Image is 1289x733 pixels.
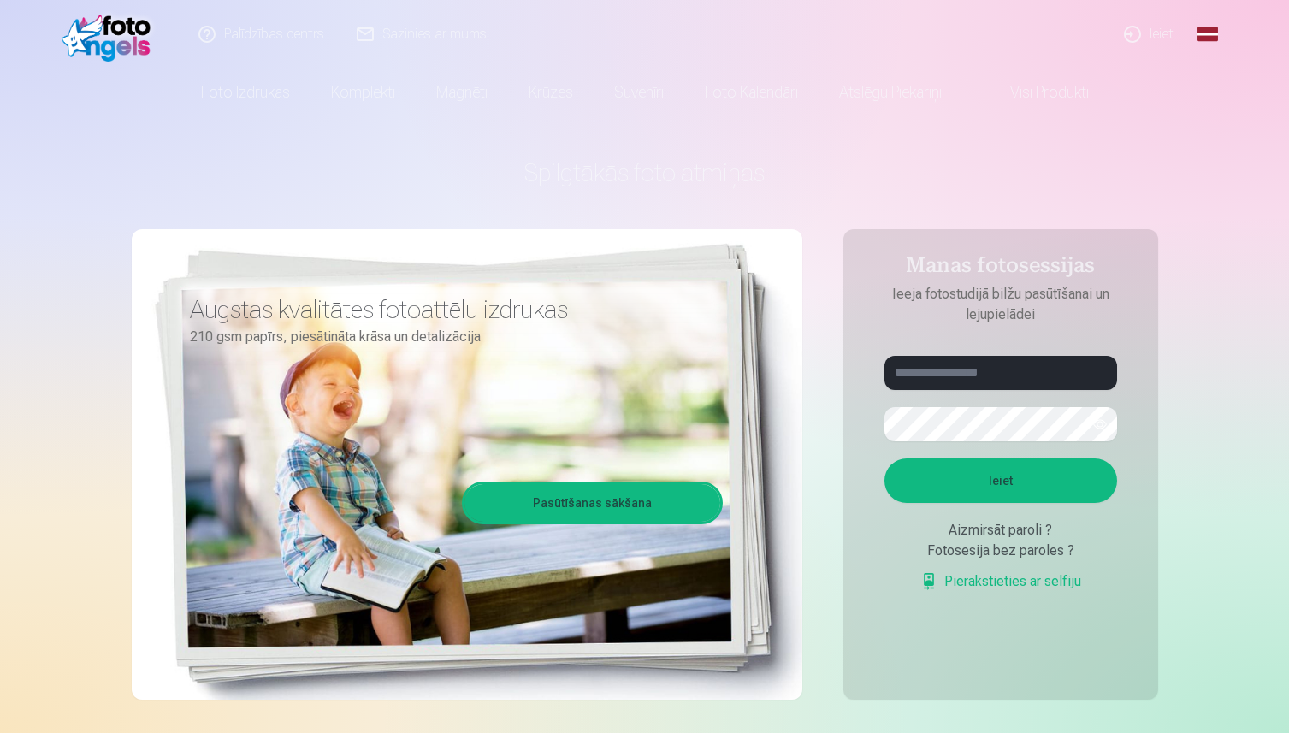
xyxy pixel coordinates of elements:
[190,294,710,325] h3: Augstas kvalitātes fotoattēlu izdrukas
[819,68,962,116] a: Atslēgu piekariņi
[867,253,1134,284] h4: Manas fotosessijas
[884,520,1117,541] div: Aizmirsāt paroli ?
[920,571,1081,592] a: Pierakstieties ar selfiju
[884,541,1117,561] div: Fotosesija bez paroles ?
[180,68,310,116] a: Foto izdrukas
[867,284,1134,325] p: Ieeja fotostudijā bilžu pasūtīšanai un lejupielādei
[684,68,819,116] a: Foto kalendāri
[190,325,710,349] p: 210 gsm papīrs, piesātināta krāsa un detalizācija
[62,7,160,62] img: /fa1
[884,458,1117,503] button: Ieiet
[962,68,1109,116] a: Visi produkti
[416,68,508,116] a: Magnēti
[132,157,1158,188] h1: Spilgtākās foto atmiņas
[508,68,594,116] a: Krūzes
[310,68,416,116] a: Komplekti
[464,484,720,522] a: Pasūtīšanas sākšana
[594,68,684,116] a: Suvenīri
